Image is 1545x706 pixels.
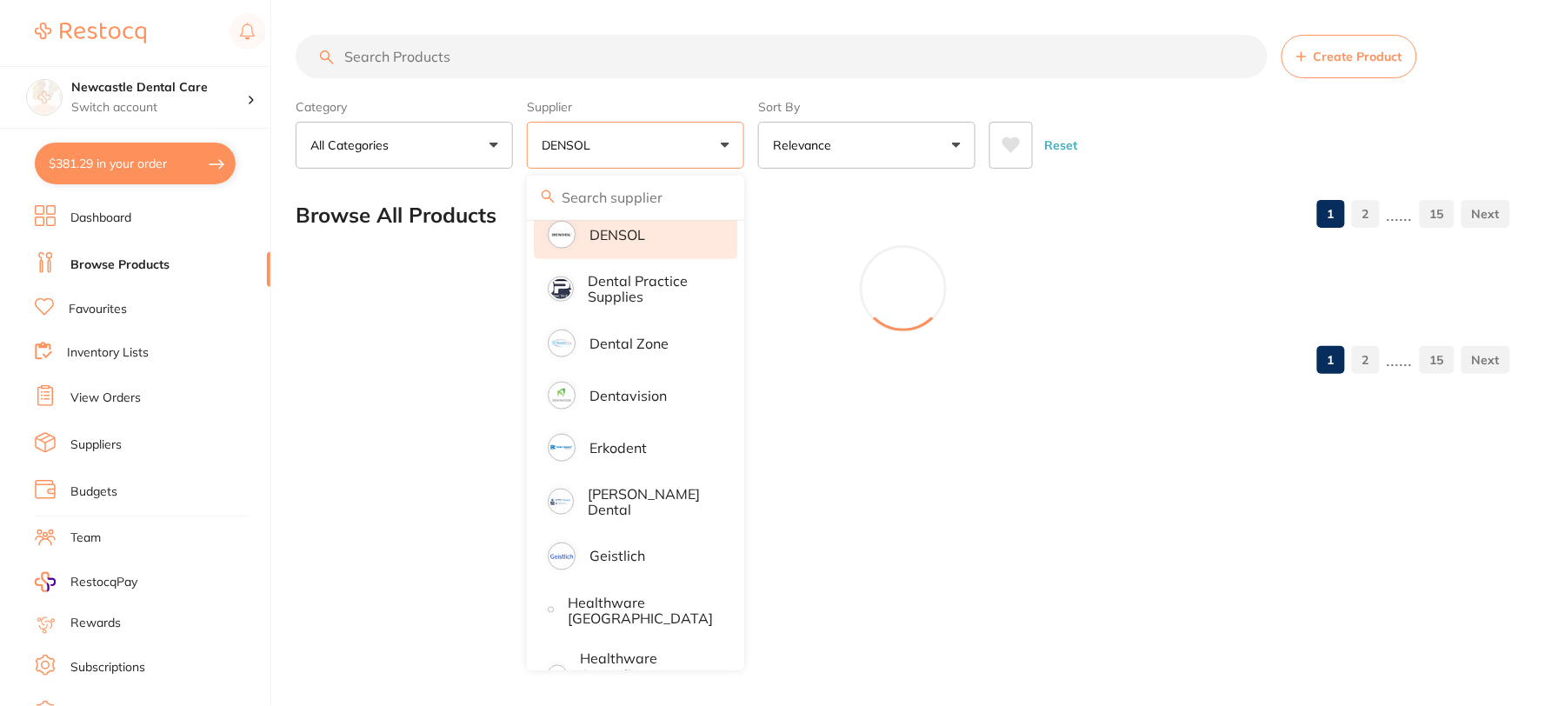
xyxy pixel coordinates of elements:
[589,548,645,563] p: Geistlich
[589,227,645,243] p: DENSOL
[71,79,247,97] h4: Newcastle Dental Care
[758,122,976,169] button: Relevance
[70,436,122,454] a: Suppliers
[589,440,647,456] p: Erkodent
[1317,343,1345,377] a: 1
[35,572,56,592] img: RestocqPay
[550,223,573,246] img: DENSOL
[527,99,744,115] label: Supplier
[296,203,496,228] h2: Browse All Products
[27,80,62,115] img: Newcastle Dental Care
[550,668,564,682] img: Healthware Australia Ridley
[1420,343,1455,377] a: 15
[70,256,170,274] a: Browse Products
[550,332,573,355] img: Dental Zone
[550,609,551,610] img: Healthware Australia
[296,35,1268,78] input: Search Products
[70,390,141,407] a: View Orders
[69,301,127,318] a: Favourites
[568,595,713,627] p: Healthware [GEOGRAPHIC_DATA]
[588,273,713,305] p: Dental Practice Supplies
[296,122,513,169] button: All Categories
[296,99,513,115] label: Category
[588,486,713,518] p: [PERSON_NAME] Dental
[70,529,101,547] a: Team
[550,279,571,300] img: Dental Practice Supplies
[527,122,744,169] button: DENSOL
[35,13,146,53] a: Restocq Logo
[310,137,396,154] p: All Categories
[67,344,149,362] a: Inventory Lists
[589,336,669,351] p: Dental Zone
[70,615,121,632] a: Rewards
[35,23,146,43] img: Restocq Logo
[773,137,838,154] p: Relevance
[1387,350,1413,370] p: ......
[589,388,667,403] p: Dentavision
[527,176,744,219] input: Search supplier
[550,436,573,459] img: Erkodent
[35,143,236,184] button: $381.29 in your order
[581,650,714,698] p: Healthware Australia [PERSON_NAME]
[758,99,976,115] label: Sort By
[70,574,137,591] span: RestocqPay
[1040,122,1083,169] button: Reset
[1387,204,1413,224] p: ......
[1352,343,1380,377] a: 2
[1420,196,1455,231] a: 15
[70,210,131,227] a: Dashboard
[70,483,117,501] a: Budgets
[35,572,137,592] a: RestocqPay
[1317,196,1345,231] a: 1
[550,545,573,568] img: Geistlich
[550,491,571,512] img: Erskine Dental
[1314,50,1402,63] span: Create Product
[542,137,597,154] p: DENSOL
[70,659,145,676] a: Subscriptions
[550,384,573,407] img: Dentavision
[1352,196,1380,231] a: 2
[71,99,247,117] p: Switch account
[1282,35,1417,78] button: Create Product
